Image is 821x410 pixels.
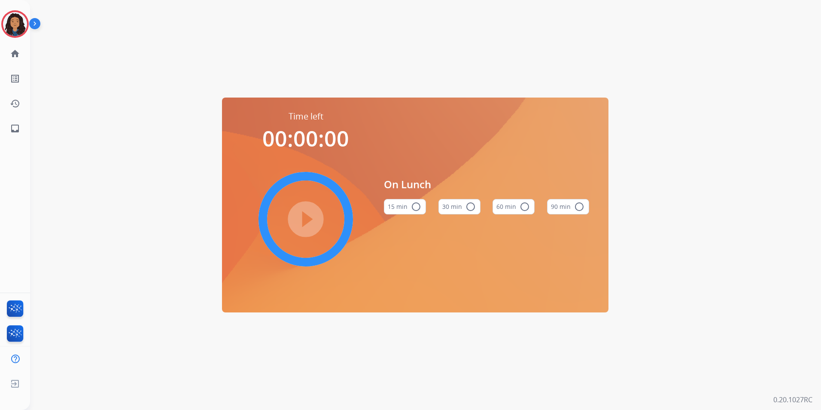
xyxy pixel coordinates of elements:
[465,202,476,212] mat-icon: radio_button_unchecked
[384,177,589,192] span: On Lunch
[384,199,426,214] button: 15 min
[10,49,20,59] mat-icon: home
[3,12,27,36] img: avatar
[10,73,20,84] mat-icon: list_alt
[289,110,323,122] span: Time left
[438,199,480,214] button: 30 min
[773,395,812,405] p: 0.20.1027RC
[574,202,584,212] mat-icon: radio_button_unchecked
[547,199,589,214] button: 90 min
[262,124,349,153] span: 00:00:00
[493,199,535,214] button: 60 min
[520,202,530,212] mat-icon: radio_button_unchecked
[10,98,20,109] mat-icon: history
[10,123,20,134] mat-icon: inbox
[411,202,421,212] mat-icon: radio_button_unchecked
